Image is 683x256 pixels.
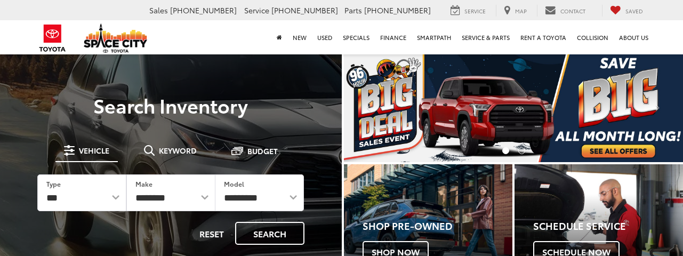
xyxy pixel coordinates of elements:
[572,20,614,54] a: Collision
[159,147,197,154] span: Keyword
[456,20,515,54] a: Service & Parts
[271,20,287,54] a: Home
[46,179,61,188] label: Type
[235,222,304,245] button: Search
[364,5,431,15] span: [PHONE_NUMBER]
[338,20,375,54] a: Specials
[79,147,109,154] span: Vehicle
[170,5,237,15] span: [PHONE_NUMBER]
[518,147,525,154] li: Go to slide number 2.
[443,5,494,17] a: Service
[149,5,168,15] span: Sales
[560,7,585,15] span: Contact
[464,7,486,15] span: Service
[344,75,395,141] button: Click to view previous picture.
[515,20,572,54] a: Rent a Toyota
[190,222,233,245] button: Reset
[33,21,73,55] img: Toyota
[533,221,683,231] h4: Schedule Service
[244,5,269,15] span: Service
[22,94,319,116] h3: Search Inventory
[84,23,148,53] img: Space City Toyota
[135,179,152,188] label: Make
[287,20,312,54] a: New
[312,20,338,54] a: Used
[602,5,651,17] a: My Saved Vehicles
[375,20,412,54] a: Finance
[271,5,338,15] span: [PHONE_NUMBER]
[412,20,456,54] a: SmartPath
[344,5,362,15] span: Parts
[247,147,278,155] span: Budget
[515,7,527,15] span: Map
[614,20,654,54] a: About Us
[632,75,683,141] button: Click to view next picture.
[537,5,593,17] a: Contact
[625,7,643,15] span: Saved
[224,179,244,188] label: Model
[502,147,509,154] li: Go to slide number 1.
[363,221,512,231] h4: Shop Pre-Owned
[496,5,535,17] a: Map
